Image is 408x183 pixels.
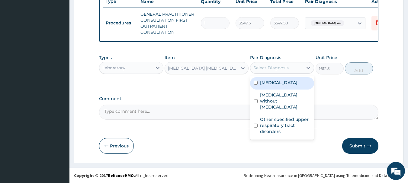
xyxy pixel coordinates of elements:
label: [MEDICAL_DATA] without [MEDICAL_DATA] [260,92,311,110]
label: Unit Price [316,55,337,61]
img: d_794563401_company_1708531726252_794563401 [11,30,24,45]
div: Select Diagnosis [253,65,289,71]
span: [MEDICAL_DATA] wi... [311,20,344,26]
strong: Copyright © 2017 . [74,173,135,178]
div: Minimize live chat window [99,3,114,17]
label: Other specified upper respiratory tract disorders [260,116,311,134]
td: GENERAL PRACTITIONER CONSULTATION FIRST OUTPATIENT CONSULTATION [137,8,198,38]
label: Item [165,55,175,61]
textarea: Type your message and hit 'Enter' [3,120,115,141]
a: RelianceHMO [108,173,134,178]
label: Pair Diagnosis [250,55,281,61]
footer: All rights reserved. [69,168,408,183]
button: Previous [99,138,134,154]
button: Submit [342,138,378,154]
div: Chat with us now [31,34,101,42]
div: [MEDICAL_DATA] [MEDICAL_DATA] (MP) RDT [168,65,238,71]
div: Redefining Heath Insurance in [GEOGRAPHIC_DATA] using Telemedicine and Data Science! [244,172,403,178]
span: We're online! [35,54,83,115]
label: Comment [99,96,379,101]
label: [MEDICAL_DATA] [260,80,297,86]
button: Add [345,62,373,74]
label: Types [99,55,112,60]
td: Procedures [103,17,137,29]
div: Laboratory [102,65,125,71]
